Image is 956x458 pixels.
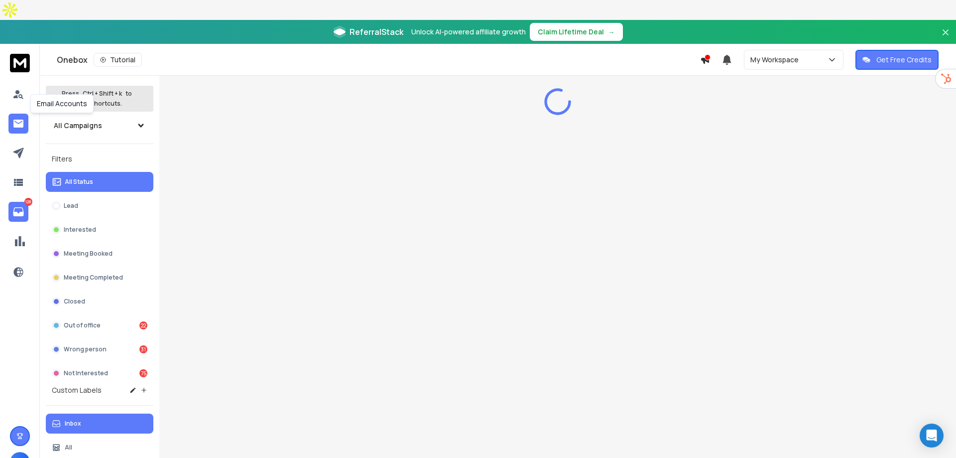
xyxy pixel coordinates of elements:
div: 31 [139,345,147,353]
button: Get Free Credits [855,50,939,70]
p: Unlock AI-powered affiliate growth [411,27,526,37]
p: Interested [64,226,96,234]
button: Closed [46,292,153,311]
div: Open Intercom Messenger [920,424,944,448]
button: Not Interested75 [46,363,153,383]
p: Wrong person [64,345,107,353]
button: Meeting Booked [46,244,153,264]
h3: Filters [46,152,153,166]
a: 128 [8,202,28,222]
button: Claim Lifetime Deal→ [530,23,623,41]
p: My Workspace [750,55,803,65]
p: Meeting Completed [64,274,123,282]
p: Meeting Booked [64,250,113,258]
p: Lead [64,202,78,210]
h3: Custom Labels [52,385,102,395]
div: 22 [139,321,147,329]
button: Meeting Completed [46,268,153,288]
button: Tutorial [94,53,142,67]
button: Wrong person31 [46,339,153,359]
p: All [65,444,72,452]
span: ReferralStack [350,26,403,38]
p: Closed [64,298,85,305]
p: Not Interested [64,369,108,377]
button: Interested [46,220,153,240]
p: Get Free Credits [876,55,932,65]
button: All Campaigns [46,116,153,136]
button: All Status [46,172,153,192]
button: Inbox [46,414,153,434]
button: Close banner [939,26,952,50]
button: All [46,438,153,458]
button: Lead [46,196,153,216]
p: All Status [65,178,93,186]
div: Onebox [57,53,700,67]
p: 128 [24,198,32,206]
span: Ctrl + Shift + k [81,88,123,99]
h1: All Campaigns [54,121,102,131]
p: Inbox [65,420,81,428]
button: Out of office22 [46,315,153,335]
p: Press to check for shortcuts. [62,89,132,109]
span: → [608,27,615,37]
div: Email Accounts [30,94,94,113]
div: 75 [139,369,147,377]
p: Out of office [64,321,101,329]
